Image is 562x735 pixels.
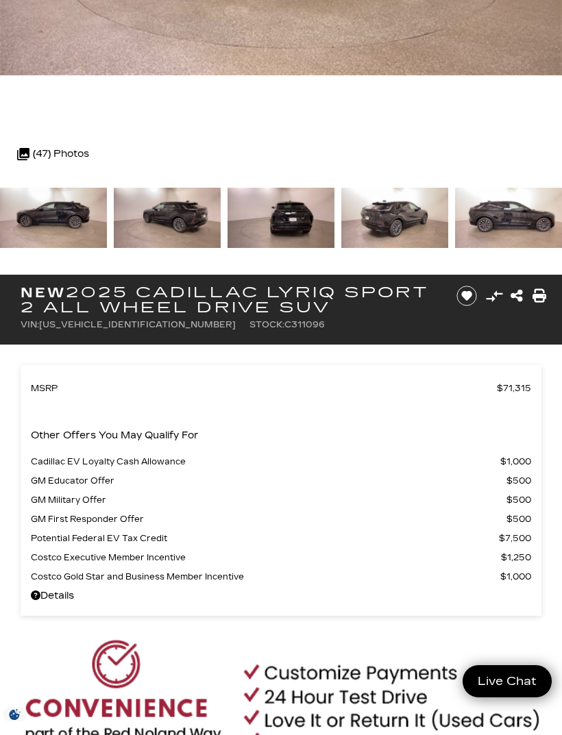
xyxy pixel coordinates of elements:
span: $7,500 [499,529,531,548]
img: New 2025 Stellar Black Metallic Cadillac Sport 2 image 6 [114,188,221,248]
span: $1,250 [501,548,531,567]
span: $500 [506,510,531,529]
span: Live Chat [471,673,543,689]
a: Details [31,586,531,606]
button: Save vehicle [452,285,482,307]
span: GM Educator Offer [31,471,506,490]
span: $500 [506,471,531,490]
div: (47) Photos [10,138,96,171]
span: $1,000 [500,567,531,586]
span: Costco Gold Star and Business Member Incentive [31,567,500,586]
span: C311096 [284,320,325,329]
h1: 2025 Cadillac LYRIQ Sport 2 All Wheel Drive SUV [21,285,439,315]
span: [US_VEHICLE_IDENTIFICATION_NUMBER] [39,320,236,329]
a: Cadillac EV Loyalty Cash Allowance $1,000 [31,452,531,471]
strong: New [21,284,66,301]
a: Share this New 2025 Cadillac LYRIQ Sport 2 All Wheel Drive SUV [511,286,523,306]
img: New 2025 Stellar Black Metallic Cadillac Sport 2 image 9 [455,188,562,248]
span: $500 [506,490,531,510]
span: MSRP [31,379,497,398]
a: Print this New 2025 Cadillac LYRIQ Sport 2 All Wheel Drive SUV [533,286,546,306]
a: GM Educator Offer $500 [31,471,531,490]
p: Other Offers You May Qualify For [31,426,199,445]
span: Cadillac EV Loyalty Cash Allowance [31,452,500,471]
a: MSRP $71,315 [31,379,531,398]
a: Costco Gold Star and Business Member Incentive $1,000 [31,567,531,586]
a: Costco Executive Member Incentive $1,250 [31,548,531,567]
img: New 2025 Stellar Black Metallic Cadillac Sport 2 image 8 [341,188,448,248]
span: $1,000 [500,452,531,471]
span: $71,315 [497,379,531,398]
span: Costco Executive Member Incentive [31,548,501,567]
img: New 2025 Stellar Black Metallic Cadillac Sport 2 image 7 [228,188,334,248]
button: Compare Vehicle [484,286,504,306]
span: GM First Responder Offer [31,510,506,529]
span: Stock: [249,320,284,329]
a: Potential Federal EV Tax Credit $7,500 [31,529,531,548]
span: VIN: [21,320,39,329]
span: Potential Federal EV Tax Credit [31,529,499,548]
a: GM Military Offer $500 [31,490,531,510]
span: GM Military Offer [31,490,506,510]
a: GM First Responder Offer $500 [31,510,531,529]
a: Live Chat [463,665,552,697]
